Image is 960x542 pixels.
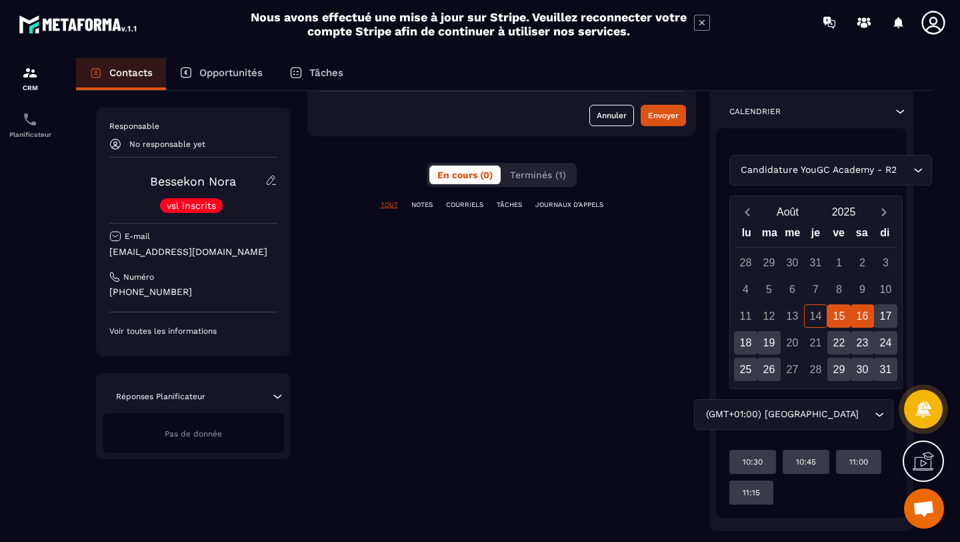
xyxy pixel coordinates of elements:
div: Search for option [694,399,893,430]
div: Calendar wrapper [735,224,897,381]
p: [EMAIL_ADDRESS][DOMAIN_NAME] [109,246,277,258]
p: Contacts [109,67,153,79]
div: 29 [827,358,851,381]
button: Envoyer [641,105,686,126]
span: En cours (0) [437,170,493,180]
p: No responsable yet [129,140,205,149]
button: Open years overlay [816,200,872,224]
div: 30 [781,251,804,274]
div: di [873,224,897,247]
div: 8 [827,278,851,301]
a: formationformationCRM [3,55,57,101]
p: 10:45 [796,457,816,467]
img: scheduler [22,111,38,127]
p: COURRIELS [446,200,483,210]
p: CRM [3,84,57,91]
div: 6 [781,278,804,301]
div: 23 [851,331,874,354]
p: TÂCHES [497,200,522,210]
div: 9 [851,278,874,301]
img: formation [22,65,38,81]
div: ma [758,224,781,247]
div: 18 [734,331,757,354]
div: 25 [734,358,757,381]
a: Bessekon Nora [150,174,236,188]
div: me [781,224,805,247]
div: 28 [804,358,827,381]
h2: Nous avons effectué une mise à jour sur Stripe. Veuillez reconnecter votre compte Stripe afin de ... [250,10,687,38]
div: 14 [804,304,827,328]
a: Ouvrir le chat [904,489,944,529]
div: lu [735,224,758,247]
div: 20 [781,331,804,354]
button: Previous month [735,203,760,221]
div: Search for option [729,155,932,186]
button: Next month [872,203,897,221]
p: TOUT [381,200,398,210]
div: sa [850,224,873,247]
div: 4 [734,278,757,301]
p: [PHONE_NUMBER] [109,286,277,298]
p: Calendrier [729,106,781,117]
p: Responsable [109,121,277,131]
div: 24 [874,331,897,354]
p: Voir toutes les informations [109,326,277,336]
input: Search for option [900,163,910,178]
div: 26 [757,358,781,381]
span: Pas de donnée [165,429,222,439]
div: 17 [874,304,897,328]
div: Calendar days [735,251,897,381]
a: schedulerschedulerPlanificateur [3,101,57,148]
button: Open months overlay [760,200,816,224]
div: 31 [874,358,897,381]
div: 27 [781,358,804,381]
p: 11:00 [849,457,868,467]
p: E-mail [125,231,150,242]
p: Planificateur [3,131,57,138]
button: Annuler [589,105,634,126]
a: Opportunités [166,58,276,90]
p: 10:30 [743,457,763,467]
p: Numéro [123,272,154,282]
p: Tâches [309,67,343,79]
div: 3 [874,251,897,274]
div: Envoyer [648,109,679,122]
div: 10 [874,278,897,301]
div: 21 [804,331,827,354]
div: 5 [757,278,781,301]
div: 12 [757,304,781,328]
div: je [804,224,827,247]
a: Tâches [276,58,357,90]
div: 15 [827,304,851,328]
a: Contacts [76,58,166,90]
div: 16 [851,304,874,328]
div: 7 [804,278,827,301]
div: 13 [781,304,804,328]
p: JOURNAUX D'APPELS [535,200,603,210]
p: Opportunités [199,67,263,79]
div: 31 [804,251,827,274]
div: 2 [851,251,874,274]
span: (GMT+01:00) [GEOGRAPHIC_DATA] [703,407,861,422]
p: NOTES [411,200,433,210]
div: 1 [827,251,851,274]
input: Search for option [861,407,871,422]
div: 28 [734,251,757,274]
div: ve [827,224,851,247]
button: Terminés (1) [502,166,574,184]
button: En cours (0) [429,166,501,184]
p: vsl inscrits [167,201,216,210]
p: Réponses Planificateur [116,391,205,402]
img: logo [19,12,139,36]
div: 30 [851,358,874,381]
div: 29 [757,251,781,274]
div: 11 [734,304,757,328]
div: 19 [757,331,781,354]
span: Candidature YouGC Academy - R2 [738,163,900,178]
div: 22 [827,331,851,354]
p: 11:15 [743,487,760,498]
span: Terminés (1) [510,170,566,180]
